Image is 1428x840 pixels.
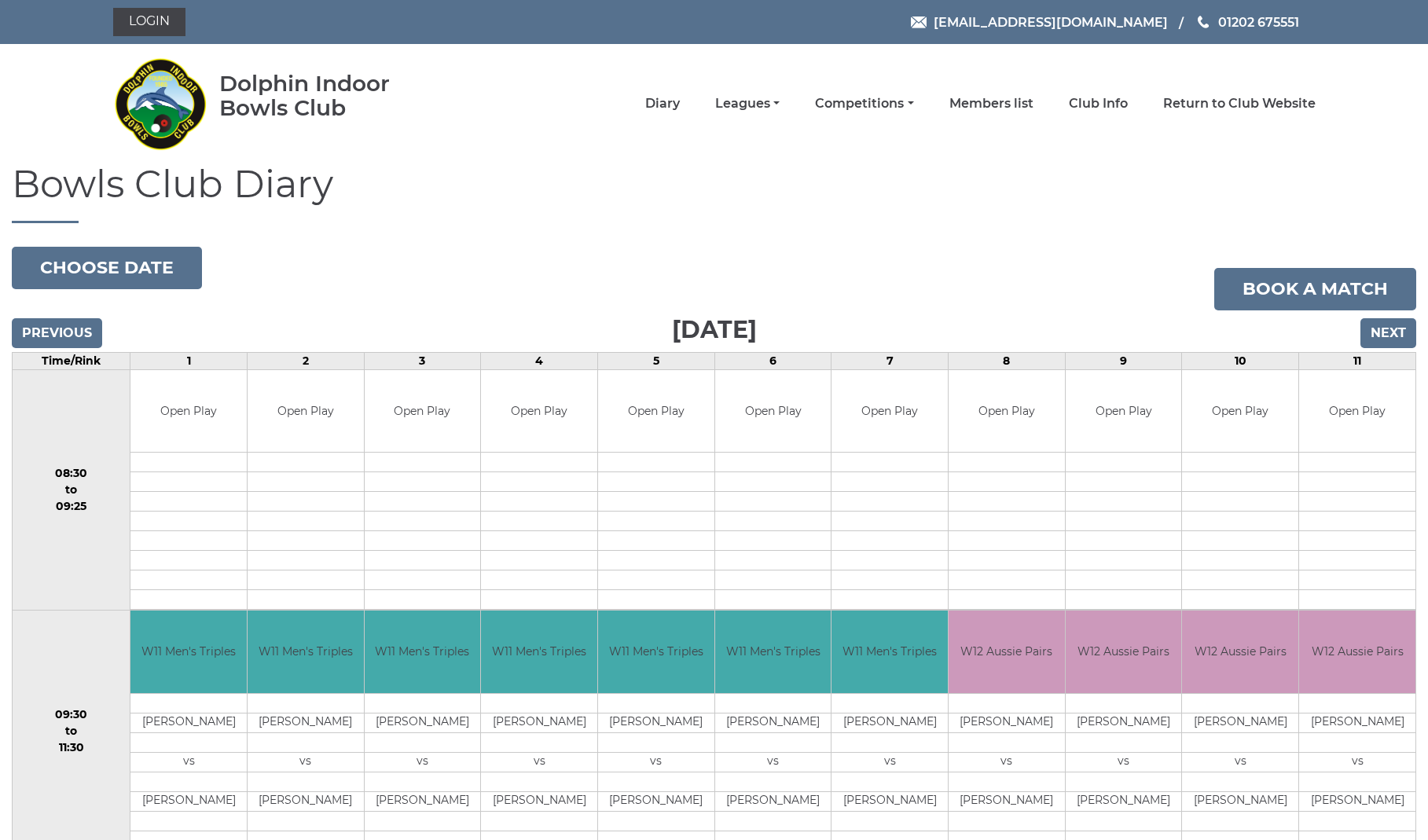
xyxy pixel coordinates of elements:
td: [PERSON_NAME] [1299,791,1415,811]
td: Open Play [130,370,247,453]
td: Open Play [1299,370,1415,453]
a: Diary [645,95,680,112]
a: Return to Club Website [1163,95,1316,112]
td: Open Play [1066,370,1182,453]
td: vs [248,752,364,772]
a: Email [EMAIL_ADDRESS][DOMAIN_NAME] [911,13,1168,32]
td: 5 [597,352,714,369]
img: Dolphin Indoor Bowls Club [113,49,207,159]
td: [PERSON_NAME] [598,713,714,732]
td: Open Play [248,370,364,453]
input: Previous [12,318,102,348]
td: vs [1066,752,1182,772]
td: [PERSON_NAME] [365,713,481,732]
td: 6 [714,352,831,369]
td: vs [481,752,597,772]
td: Open Play [949,370,1065,453]
td: 7 [831,352,949,369]
td: 08:30 to 09:25 [13,369,130,611]
td: 4 [481,352,598,369]
td: W12 Aussie Pairs [1182,611,1298,693]
td: [PERSON_NAME] [1182,791,1298,811]
td: vs [598,752,714,772]
a: Competitions [815,95,913,112]
td: W11 Men's Triples [481,611,597,693]
input: Next [1360,318,1416,348]
td: [PERSON_NAME] [598,791,714,811]
td: [PERSON_NAME] [715,791,831,811]
td: Time/Rink [13,352,130,369]
td: W11 Men's Triples [248,611,364,693]
h1: Bowls Club Diary [12,163,1416,223]
a: Phone us 01202 675551 [1195,13,1299,32]
td: W11 Men's Triples [715,611,831,693]
td: vs [831,752,948,772]
td: W11 Men's Triples [831,611,948,693]
td: [PERSON_NAME] [831,791,948,811]
td: vs [949,752,1065,772]
a: Club Info [1069,95,1128,112]
td: Open Play [481,370,597,453]
td: Open Play [831,370,948,453]
td: vs [130,752,247,772]
td: [PERSON_NAME] [365,791,481,811]
td: vs [365,752,481,772]
td: [PERSON_NAME] [481,791,597,811]
td: [PERSON_NAME] [949,713,1065,732]
td: [PERSON_NAME] [1066,713,1182,732]
td: W12 Aussie Pairs [1299,611,1415,693]
a: Login [113,8,185,36]
img: Email [911,17,927,28]
td: 10 [1182,352,1299,369]
a: Members list [949,95,1033,112]
button: Choose date [12,247,202,289]
td: Open Play [715,370,831,453]
a: Leagues [715,95,780,112]
span: 01202 675551 [1218,14,1299,29]
td: 8 [949,352,1066,369]
td: [PERSON_NAME] [481,713,597,732]
td: Open Play [1182,370,1298,453]
td: [PERSON_NAME] [1066,791,1182,811]
td: Open Play [598,370,714,453]
td: W12 Aussie Pairs [1066,611,1182,693]
a: Book a match [1214,268,1416,310]
div: Dolphin Indoor Bowls Club [219,72,440,120]
td: [PERSON_NAME] [248,713,364,732]
td: W11 Men's Triples [130,611,247,693]
td: 9 [1065,352,1182,369]
span: [EMAIL_ADDRESS][DOMAIN_NAME] [934,14,1168,29]
td: [PERSON_NAME] [831,713,948,732]
td: vs [715,752,831,772]
td: 2 [247,352,364,369]
td: W11 Men's Triples [598,611,714,693]
td: [PERSON_NAME] [1299,713,1415,732]
td: vs [1299,752,1415,772]
td: [PERSON_NAME] [130,713,247,732]
td: [PERSON_NAME] [1182,713,1298,732]
td: 11 [1299,352,1416,369]
img: Phone us [1198,16,1209,28]
td: [PERSON_NAME] [715,713,831,732]
td: 1 [130,352,248,369]
td: vs [1182,752,1298,772]
td: 3 [364,352,481,369]
td: [PERSON_NAME] [248,791,364,811]
td: W11 Men's Triples [365,611,481,693]
td: W12 Aussie Pairs [949,611,1065,693]
td: Open Play [365,370,481,453]
td: [PERSON_NAME] [949,791,1065,811]
td: [PERSON_NAME] [130,791,247,811]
